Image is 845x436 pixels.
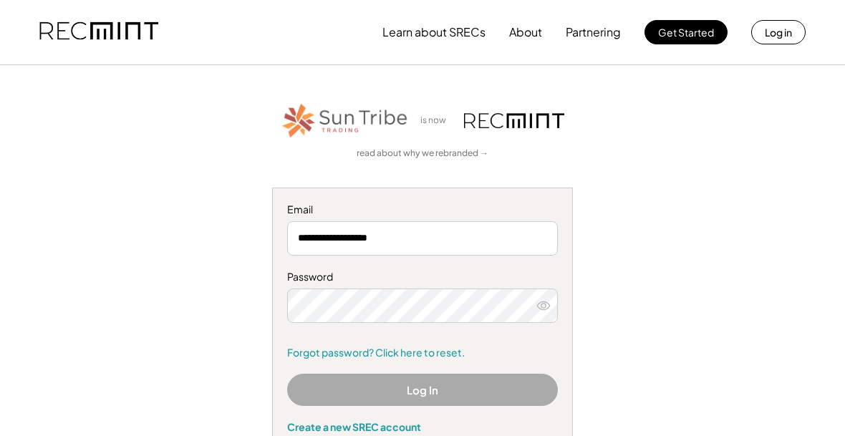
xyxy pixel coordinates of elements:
[287,346,558,360] a: Forgot password? Click here to reset.
[751,20,806,44] button: Log in
[287,374,558,406] button: Log In
[382,18,486,47] button: Learn about SRECs
[287,420,558,433] div: Create a new SREC account
[287,270,558,284] div: Password
[39,8,158,57] img: recmint-logotype%403x.png
[417,115,457,127] div: is now
[509,18,542,47] button: About
[281,101,410,140] img: STT_Horizontal_Logo%2B-%2BColor.png
[357,147,488,160] a: read about why we rebranded →
[644,20,728,44] button: Get Started
[566,18,621,47] button: Partnering
[287,203,558,217] div: Email
[464,113,564,128] img: recmint-logotype%403x.png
